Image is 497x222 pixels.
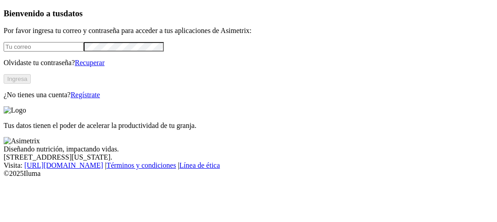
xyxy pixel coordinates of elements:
p: Por favor ingresa tu correo y contraseña para acceder a tus aplicaciones de Asimetrix: [4,27,493,35]
div: [STREET_ADDRESS][US_STATE]. [4,153,493,161]
button: Ingresa [4,74,31,84]
div: Diseñando nutrición, impactando vidas. [4,145,493,153]
p: Tus datos tienen el poder de acelerar la productividad de tu granja. [4,122,493,130]
span: datos [63,9,83,18]
a: Términos y condiciones [106,161,176,169]
a: Recuperar [75,59,105,66]
input: Tu correo [4,42,84,52]
a: [URL][DOMAIN_NAME] [24,161,103,169]
div: © 2025 Iluma [4,170,493,178]
img: Logo [4,106,26,114]
p: ¿No tienes una cuenta? [4,91,493,99]
p: Olvidaste tu contraseña? [4,59,493,67]
h3: Bienvenido a tus [4,9,493,19]
a: Línea de ética [179,161,220,169]
div: Visita : | | [4,161,493,170]
img: Asimetrix [4,137,40,145]
a: Regístrate [71,91,100,99]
